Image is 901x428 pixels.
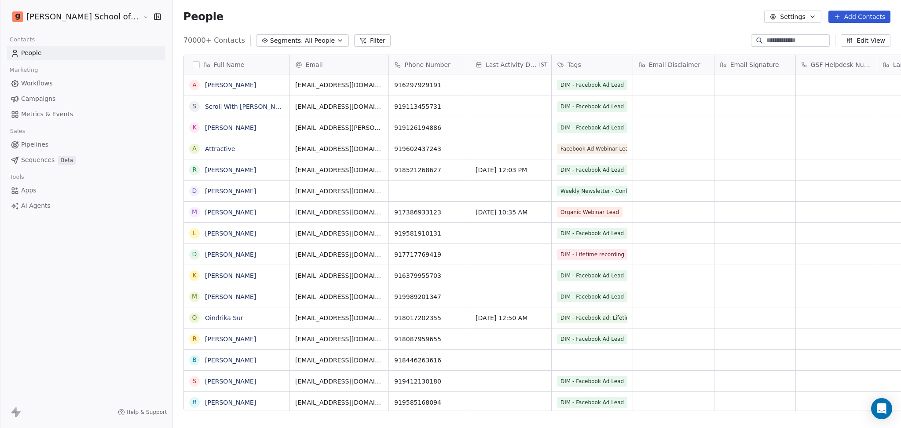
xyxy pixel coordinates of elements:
[557,207,623,218] span: Organic Webinar Lead
[21,79,53,88] span: Workflows
[568,60,581,69] span: Tags
[192,376,196,386] div: S
[394,335,465,343] span: 918087959655
[21,110,73,119] span: Metrics & Events
[557,397,627,408] span: DIM - Facebook Ad Lead
[476,208,546,217] span: [DATE] 10:35 AM
[557,186,627,196] span: Weekly Newsletter - Confirmed
[730,60,779,69] span: Email Signature
[539,61,548,68] span: IST
[394,250,465,259] span: 917717769419
[192,398,197,407] div: R
[58,156,76,165] span: Beta
[205,314,243,321] a: Oindrika Sur
[184,55,289,74] div: Full Name
[205,272,256,279] a: [PERSON_NAME]
[557,122,627,133] span: DIM - Facebook Ad Lead
[205,166,256,173] a: [PERSON_NAME]
[557,270,627,281] span: DIM - Facebook Ad Lead
[192,207,197,217] div: M
[557,228,627,239] span: DIM - Facebook Ad Lead
[205,81,256,89] a: [PERSON_NAME]
[290,55,388,74] div: Email
[305,36,335,45] span: All People
[394,208,465,217] span: 917386933123
[7,183,165,198] a: Apps
[486,60,538,69] span: Last Activity Date
[649,60,700,69] span: Email Disclaimer
[552,55,633,74] div: Tags
[21,186,37,195] span: Apps
[405,60,450,69] span: Phone Number
[354,34,391,47] button: Filter
[394,166,465,174] span: 918521268627
[183,10,223,23] span: People
[394,144,465,153] span: 919602437243
[192,165,197,174] div: R
[7,46,165,60] a: People
[192,186,197,196] div: d
[205,103,291,110] a: Scroll With [PERSON_NAME]
[21,155,55,165] span: Sequences
[205,399,256,406] a: [PERSON_NAME]
[557,165,627,175] span: DIM - Facebook Ad Lead
[295,356,383,365] span: [EMAIL_ADDRESS][DOMAIN_NAME]
[828,11,890,23] button: Add Contacts
[127,409,167,416] span: Help & Support
[557,291,627,302] span: DIM - Facebook Ad Lead
[205,145,235,152] a: Attractive
[192,292,197,301] div: M
[205,188,256,195] a: [PERSON_NAME]
[557,334,627,344] span: DIM - Facebook Ad Lead
[7,153,165,167] a: SequencesBeta
[841,34,890,47] button: Edit View
[295,335,383,343] span: [EMAIL_ADDRESS][DOMAIN_NAME]
[295,292,383,301] span: [EMAIL_ADDRESS][DOMAIN_NAME]
[205,336,256,343] a: [PERSON_NAME]
[295,81,383,89] span: [EMAIL_ADDRESS][DOMAIN_NAME]
[306,60,323,69] span: Email
[295,398,383,407] span: [EMAIL_ADDRESS][DOMAIN_NAME]
[7,76,165,91] a: Workflows
[6,125,29,138] span: Sales
[7,137,165,152] a: Pipelines
[295,377,383,386] span: [EMAIL_ADDRESS][DOMAIN_NAME]
[6,33,39,46] span: Contacts
[192,144,197,153] div: A
[205,230,256,237] a: [PERSON_NAME]
[295,250,383,259] span: [EMAIL_ADDRESS][DOMAIN_NAME]
[295,271,383,280] span: [EMAIL_ADDRESS][DOMAIN_NAME]
[295,123,383,132] span: [EMAIL_ADDRESS][PERSON_NAME][DOMAIN_NAME]
[557,249,627,260] span: DIM - Lifetime recording
[394,229,465,238] span: 919581910131
[6,63,42,77] span: Marketing
[389,55,470,74] div: Phone Number
[394,314,465,322] span: 918017202355
[7,92,165,106] a: Campaigns
[796,55,877,74] div: GSF Helpdesk Number
[557,144,627,154] span: Facebook Ad Webinar Lead
[476,166,546,174] span: [DATE] 12:03 PM
[192,334,197,343] div: R
[12,11,23,22] img: Goela%20School%20Logos%20(4).png
[295,144,383,153] span: [EMAIL_ADDRESS][DOMAIN_NAME]
[557,101,627,112] span: DIM - Facebook Ad Lead
[557,80,627,90] span: DIM - Facebook Ad Lead
[21,201,51,210] span: AI Agents
[192,81,197,90] div: A
[714,55,795,74] div: Email Signature
[214,60,245,69] span: Full Name
[394,356,465,365] span: 918446263616
[21,94,55,103] span: Campaigns
[26,11,141,22] span: [PERSON_NAME] School of Finance LLP
[470,55,551,74] div: Last Activity DateIST
[192,102,196,111] div: S
[764,11,821,23] button: Settings
[183,35,245,46] span: 70000+ Contacts
[557,376,627,387] span: DIM - Facebook Ad Lead
[184,74,290,411] div: grid
[205,124,256,131] a: [PERSON_NAME]
[295,187,383,196] span: [EMAIL_ADDRESS][DOMAIN_NAME]
[192,355,197,365] div: B
[192,313,197,322] div: O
